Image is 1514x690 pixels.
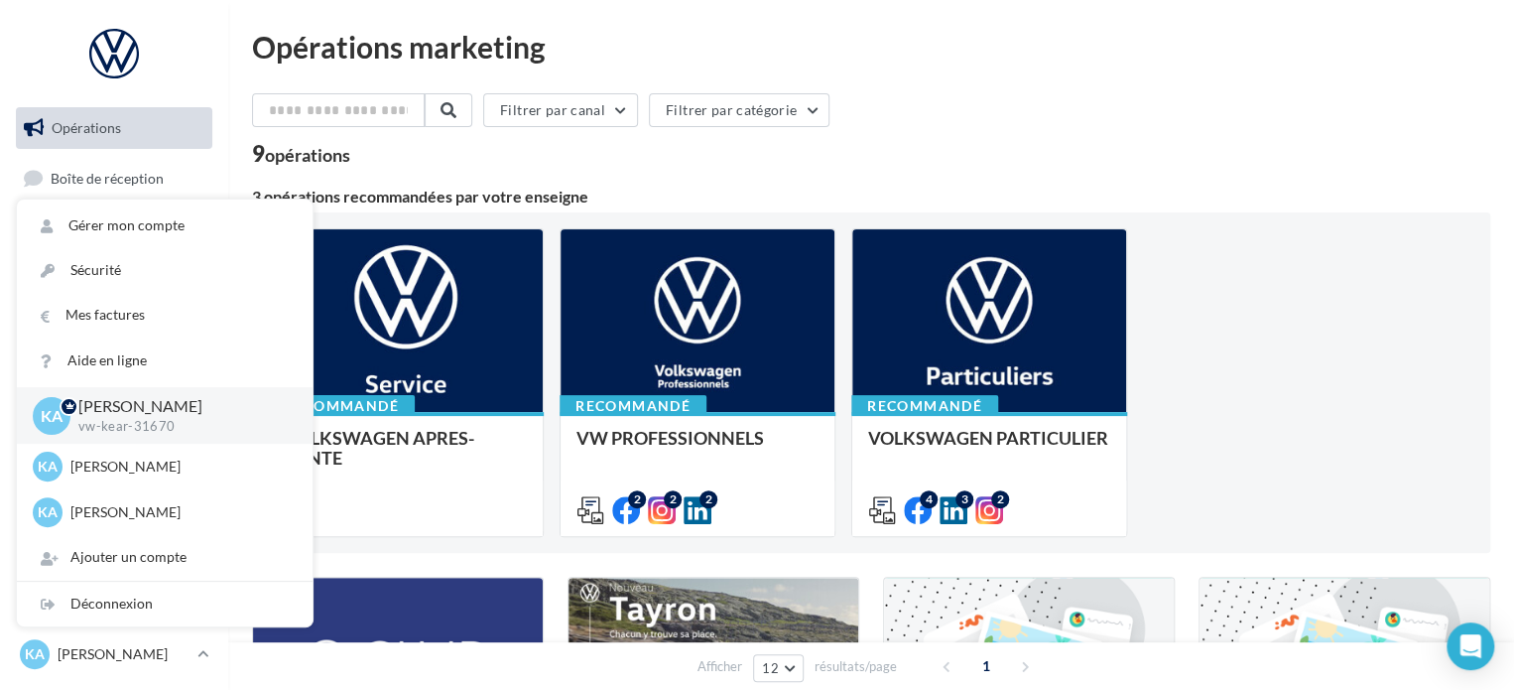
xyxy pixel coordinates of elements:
span: KA [41,404,63,427]
div: 2 [699,490,717,508]
a: Boîte de réception [12,157,216,200]
div: Déconnexion [17,582,313,626]
p: vw-kear-31670 [78,418,281,436]
p: [PERSON_NAME] [70,502,289,522]
a: Sécurité [17,248,313,293]
div: Recommandé [268,395,415,417]
span: résultats/page [815,657,897,676]
a: KA [PERSON_NAME] [16,635,212,673]
span: Afficher [697,657,742,676]
div: 9 [252,143,350,165]
div: 3 opérations recommandées par votre enseigne [252,189,1490,205]
div: 4 [920,490,938,508]
div: Recommandé [560,395,706,417]
span: KA [38,502,58,522]
div: 2 [991,490,1009,508]
a: Opérations [12,107,216,149]
div: Opérations marketing [252,32,1490,62]
a: Visibilité en ligne [12,207,216,249]
span: Opérations [52,119,121,136]
a: Aide en ligne [17,339,313,383]
div: 2 [664,490,682,508]
p: [PERSON_NAME] [78,395,281,418]
div: Recommandé [851,395,998,417]
a: Contacts [12,307,216,348]
div: 2 [628,490,646,508]
a: Calendrier [12,405,216,447]
button: 12 [753,654,804,682]
button: Filtrer par canal [483,93,638,127]
p: [PERSON_NAME] [70,457,289,477]
a: Médiathèque [12,355,216,397]
span: 1 [970,650,1002,682]
button: Filtrer par catégorie [649,93,829,127]
span: VW PROFESSIONNELS [576,427,764,449]
span: VOLKSWAGEN PARTICULIER [868,427,1108,449]
a: PLV et print personnalisable [12,455,216,513]
div: Ajouter un compte [17,535,313,580]
span: KA [38,457,58,477]
p: [PERSON_NAME] [58,644,189,664]
div: opérations [265,146,350,164]
span: Boîte de réception [51,169,164,186]
span: VOLKSWAGEN APRES-VENTE [285,427,474,469]
div: Open Intercom Messenger [1447,622,1494,670]
a: Campagnes [12,257,216,299]
a: Gérer mon compte [17,204,313,248]
a: Mes factures [17,293,313,338]
div: 3 [955,490,973,508]
span: KA [25,644,45,664]
a: Campagnes DataOnDemand [12,520,216,579]
span: 12 [762,660,779,676]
